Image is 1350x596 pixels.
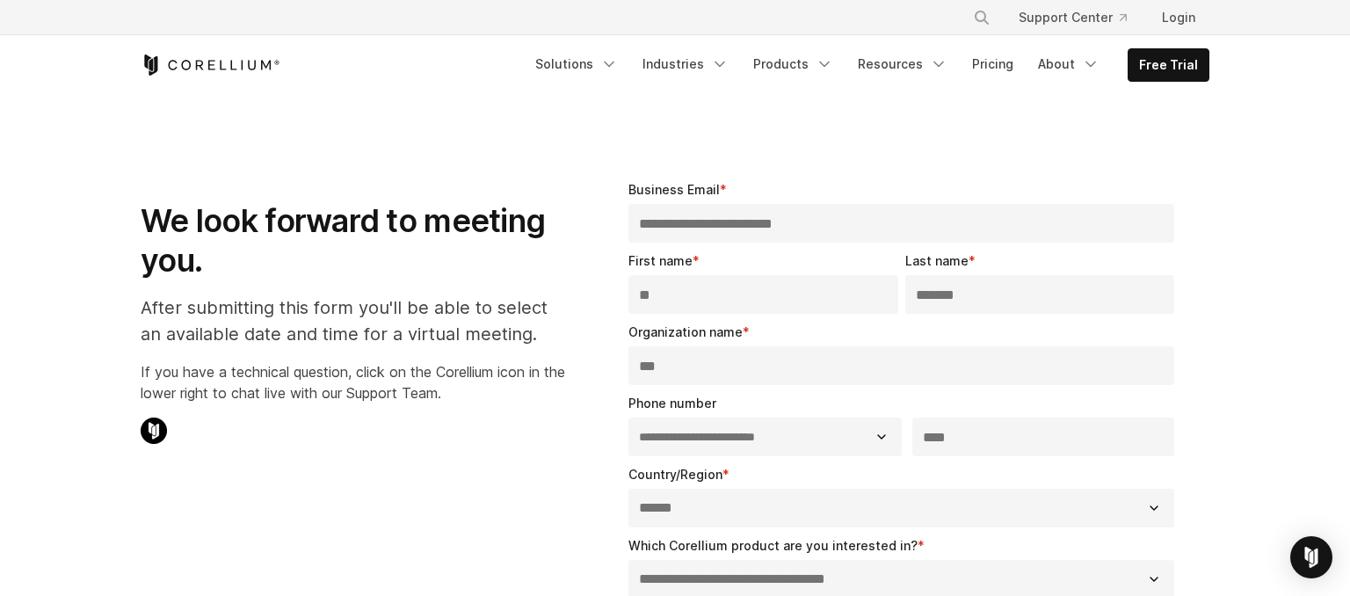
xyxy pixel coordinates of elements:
[1027,48,1110,80] a: About
[847,48,958,80] a: Resources
[141,418,167,444] img: Corellium Chat Icon
[141,55,280,76] a: Corellium Home
[525,48,1209,82] div: Navigation Menu
[525,48,628,80] a: Solutions
[628,253,693,268] span: First name
[1005,2,1141,33] a: Support Center
[628,538,918,553] span: Which Corellium product are you interested in?
[952,2,1209,33] div: Navigation Menu
[962,48,1024,80] a: Pricing
[1148,2,1209,33] a: Login
[628,467,722,482] span: Country/Region
[743,48,844,80] a: Products
[628,396,716,411] span: Phone number
[141,294,565,347] p: After submitting this form you'll be able to select an available date and time for a virtual meet...
[632,48,739,80] a: Industries
[141,361,565,403] p: If you have a technical question, click on the Corellium icon in the lower right to chat live wit...
[1290,536,1332,578] div: Open Intercom Messenger
[966,2,998,33] button: Search
[628,324,743,339] span: Organization name
[905,253,969,268] span: Last name
[141,201,565,280] h1: We look forward to meeting you.
[1129,49,1208,81] a: Free Trial
[628,182,720,197] span: Business Email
